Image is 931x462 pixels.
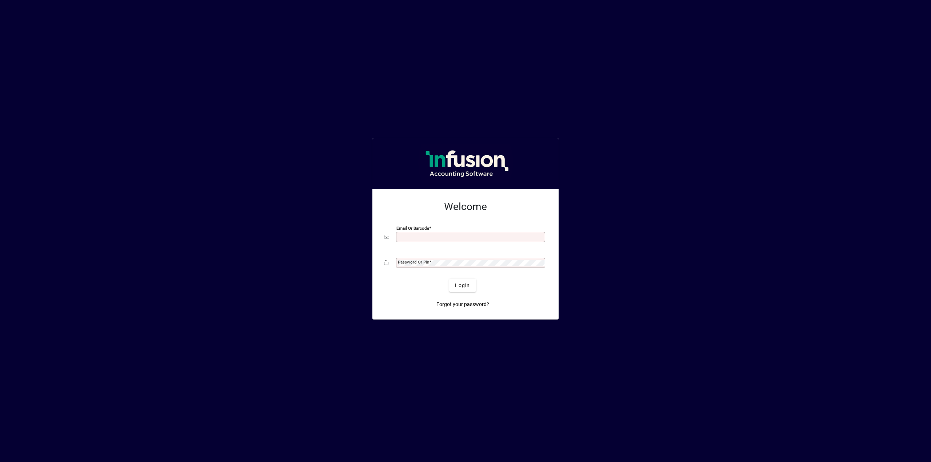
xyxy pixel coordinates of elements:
[398,260,429,265] mat-label: Password or Pin
[433,298,492,311] a: Forgot your password?
[436,301,489,308] span: Forgot your password?
[384,201,547,213] h2: Welcome
[449,279,476,292] button: Login
[396,226,429,231] mat-label: Email or Barcode
[455,282,470,289] span: Login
